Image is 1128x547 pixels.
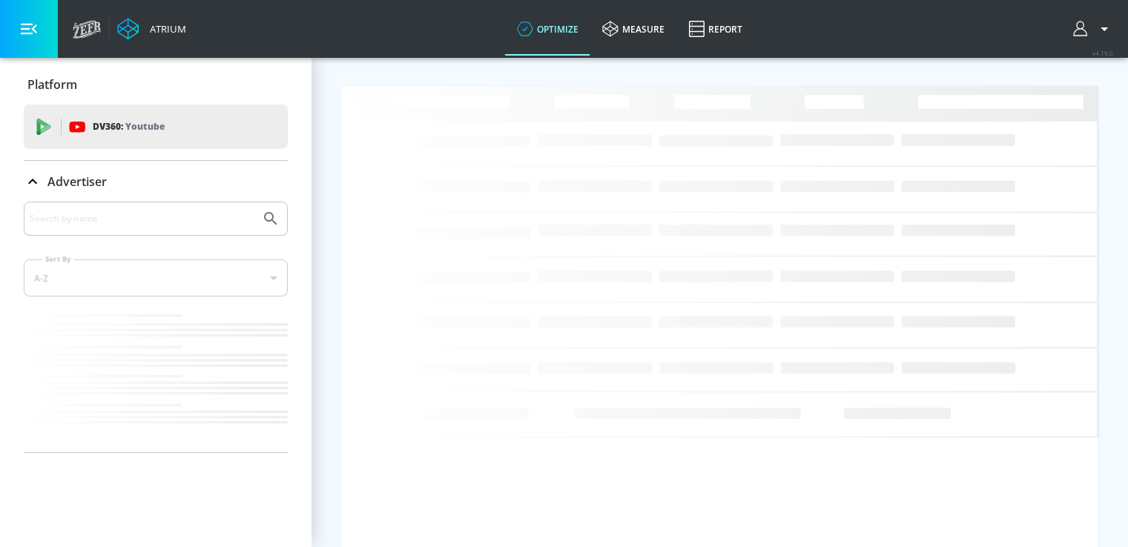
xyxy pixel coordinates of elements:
p: Platform [27,76,77,93]
nav: list of Advertiser [24,308,288,452]
a: optimize [505,2,590,56]
p: Youtube [125,119,165,134]
a: Atrium [117,18,186,40]
label: Sort By [42,254,74,264]
div: Atrium [144,22,186,36]
div: Advertiser [24,202,288,452]
div: DV360: Youtube [24,105,288,149]
input: Search by name [30,209,254,228]
div: Advertiser [24,161,288,202]
p: Advertiser [47,173,107,190]
p: DV360: [93,119,165,135]
div: A-Z [24,259,288,296]
div: Platform [24,64,288,105]
a: measure [590,2,676,56]
a: Report [676,2,754,56]
span: v 4.19.0 [1092,49,1113,57]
